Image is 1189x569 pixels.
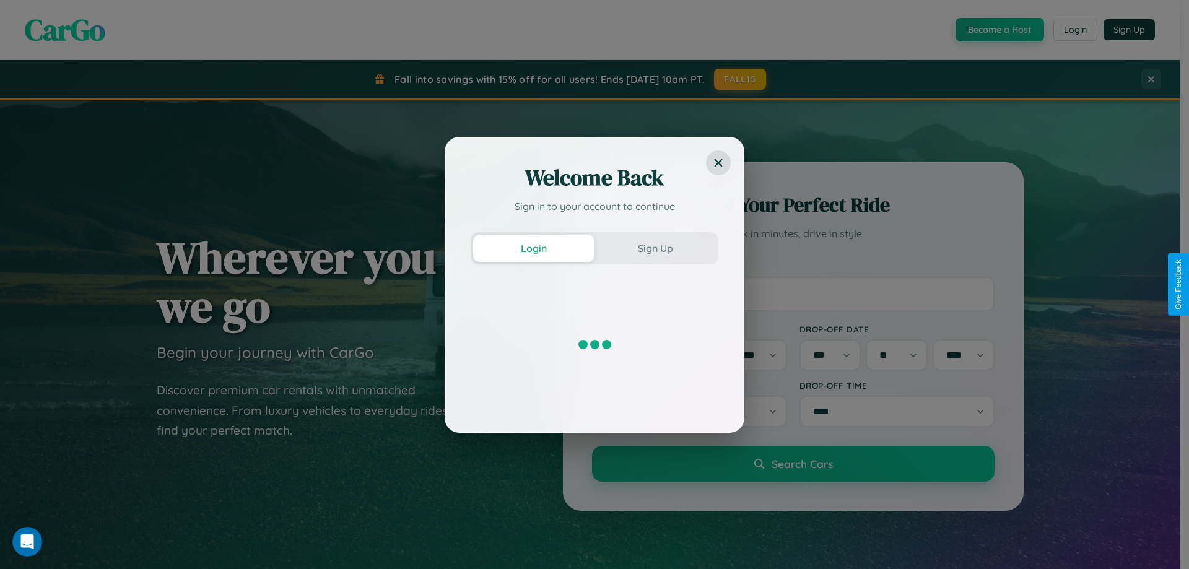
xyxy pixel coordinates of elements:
button: Sign Up [594,235,716,262]
iframe: Intercom live chat [12,527,42,557]
h2: Welcome Back [471,163,718,193]
div: Give Feedback [1174,259,1183,310]
p: Sign in to your account to continue [471,199,718,214]
button: Login [473,235,594,262]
